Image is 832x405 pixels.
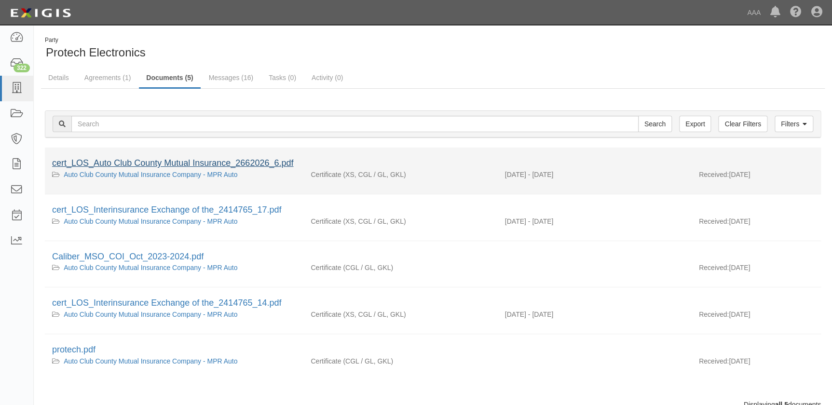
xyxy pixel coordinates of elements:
[742,3,765,22] a: AAA
[304,68,350,87] a: Activity (0)
[303,216,497,226] div: Excess/Umbrella Liability Commercial General Liability / Garage Liability Garage Keepers Liability
[638,116,672,132] input: Search
[699,263,729,272] p: Received:
[64,357,237,365] a: Auto Club County Mutual Insurance Company - MPR Auto
[52,158,293,168] a: cert_LOS_Auto Club County Mutual Insurance_2662026_6.pdf
[46,46,146,59] span: Protech Electronics
[64,264,237,271] a: Auto Club County Mutual Insurance Company - MPR Auto
[261,68,303,87] a: Tasks (0)
[498,170,692,179] div: Effective 10/01/2024 - Expiration 10/01/2025
[202,68,261,87] a: Messages (16)
[52,170,296,179] div: Auto Club County Mutual Insurance Company - MPR Auto
[718,116,767,132] a: Clear Filters
[64,217,237,225] a: Auto Club County Mutual Insurance Company - MPR Auto
[699,356,729,366] p: Received:
[303,310,497,319] div: Excess/Umbrella Liability Commercial General Liability / Garage Liability Garage Keepers Liability
[775,116,813,132] a: Filters
[699,310,729,319] p: Received:
[303,263,497,272] div: Commercial General Liability / Garage Liability Garage Keepers Liability
[41,36,426,61] div: Protech Electronics
[71,116,639,132] input: Search
[303,170,497,179] div: Excess/Umbrella Liability Commercial General Liability / Garage Liability Garage Keepers Liability
[52,310,296,319] div: Auto Club County Mutual Insurance Company - MPR Auto
[77,68,138,87] a: Agreements (1)
[498,310,692,319] div: Effective 10/01/2023 - Expiration 10/01/2024
[14,64,30,72] div: 322
[699,170,729,179] p: Received:
[52,205,281,215] a: cert_LOS_Interinsurance Exchange of the_2414765_17.pdf
[790,7,802,18] i: Help Center - Complianz
[692,216,821,231] div: [DATE]
[64,171,237,178] a: Auto Club County Mutual Insurance Company - MPR Auto
[52,157,814,170] div: cert_LOS_Auto Club County Mutual Insurance_2662026_6.pdf
[498,216,692,226] div: Effective 10/01/2024 - Expiration 10/01/2025
[139,68,200,89] a: Documents (5)
[52,298,281,308] a: cert_LOS_Interinsurance Exchange of the_2414765_14.pdf
[692,356,821,371] div: [DATE]
[7,4,74,22] img: logo-5460c22ac91f19d4615b14bd174203de0afe785f0fc80cf4dbbc73dc1793850b.png
[45,36,146,44] div: Party
[692,170,821,184] div: [DATE]
[52,216,296,226] div: Auto Club County Mutual Insurance Company - MPR Auto
[699,216,729,226] p: Received:
[303,356,497,366] div: Commercial General Liability / Garage Liability Garage Keepers Liability
[52,356,296,366] div: Auto Club County Mutual Insurance Company - MPR Auto
[52,345,95,354] a: protech.pdf
[52,297,814,310] div: cert_LOS_Interinsurance Exchange of the_2414765_14.pdf
[52,251,814,263] div: Caliber_MSO_COI_Oct_2023-2024.pdf
[498,356,692,357] div: Effective - Expiration
[679,116,711,132] a: Export
[52,263,296,272] div: Auto Club County Mutual Insurance Company - MPR Auto
[52,204,814,216] div: cert_LOS_Interinsurance Exchange of the_2414765_17.pdf
[692,310,821,324] div: [DATE]
[692,263,821,277] div: [DATE]
[41,68,76,87] a: Details
[52,252,204,261] a: Caliber_MSO_COI_Oct_2023-2024.pdf
[64,310,237,318] a: Auto Club County Mutual Insurance Company - MPR Auto
[52,344,814,356] div: protech.pdf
